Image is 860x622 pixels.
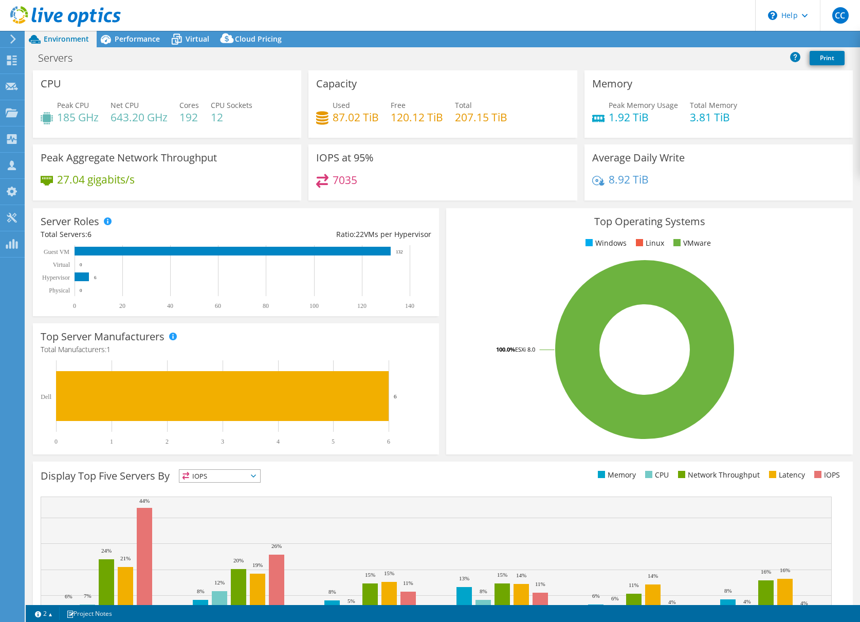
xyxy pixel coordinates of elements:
h4: 3.81 TiB [690,112,737,123]
text: 8% [197,588,205,594]
li: Windows [583,237,627,249]
span: Net CPU [111,100,139,110]
li: Memory [595,469,636,481]
span: Peak Memory Usage [609,100,678,110]
h3: CPU [41,78,61,89]
text: 8% [328,589,336,595]
text: 0 [80,262,82,267]
h3: Capacity [316,78,357,89]
text: Virtual [53,261,70,268]
h4: 1.92 TiB [609,112,678,123]
text: 20 [119,302,125,309]
text: 12% [214,579,225,586]
text: 4% [668,599,676,605]
text: 6% [611,595,619,601]
text: 0 [80,288,82,293]
text: Guest VM [44,248,69,255]
text: Dell [41,393,51,400]
text: 8% [724,588,732,594]
h4: Total Manufacturers: [41,344,431,355]
text: 44% [139,498,150,504]
span: IOPS [179,470,260,482]
text: 7% [84,593,92,599]
span: 6 [87,229,92,239]
text: 4% [743,598,751,605]
text: 4% [800,600,808,606]
text: 132 [396,249,403,254]
span: Cores [179,100,199,110]
text: 5 [332,438,335,445]
li: Latency [766,469,805,481]
h4: 12 [211,112,252,123]
text: 26% [271,543,282,549]
li: CPU [643,469,669,481]
li: IOPS [812,469,840,481]
h4: 192 [179,112,199,123]
span: 1 [106,344,111,354]
h4: 27.04 gigabits/s [57,174,135,185]
text: Hypervisor [42,274,70,281]
h3: Server Roles [41,216,99,227]
text: 14% [516,572,526,578]
div: Total Servers: [41,229,236,240]
span: Environment [44,34,89,44]
text: 13% [459,575,469,581]
h4: 8.92 TiB [609,174,649,185]
span: Peak CPU [57,100,89,110]
span: Total [455,100,472,110]
h1: Servers [33,52,88,64]
text: 6 [387,438,390,445]
text: 11% [535,581,545,587]
h3: Memory [592,78,632,89]
h4: 7035 [333,174,357,186]
h4: 643.20 GHz [111,112,168,123]
text: 16% [761,569,771,575]
span: Performance [115,34,160,44]
text: 100 [309,302,319,309]
h4: 207.15 TiB [455,112,507,123]
text: 120 [357,302,367,309]
text: Physical [49,287,70,294]
h3: Average Daily Write [592,152,685,163]
span: 22 [356,229,364,239]
span: Free [391,100,406,110]
span: Total Memory [690,100,737,110]
text: 1 [110,438,113,445]
text: 3 [221,438,224,445]
h4: 87.02 TiB [333,112,379,123]
text: 4 [277,438,280,445]
text: 11% [629,582,639,588]
tspan: 100.0% [496,345,515,353]
text: 24% [101,547,112,554]
h4: 120.12 TiB [391,112,443,123]
h4: 185 GHz [57,112,99,123]
text: 5% [347,598,355,604]
text: 6% [65,593,72,599]
svg: \n [768,11,777,20]
text: 14% [648,573,658,579]
h3: Top Operating Systems [454,216,845,227]
text: 80 [263,302,269,309]
li: Linux [633,237,664,249]
text: 19% [252,562,263,568]
li: VMware [671,237,711,249]
span: Cloud Pricing [235,34,282,44]
a: Print [810,51,845,65]
div: Ratio: VMs per Hypervisor [236,229,431,240]
text: 8% [480,588,487,594]
text: 60 [215,302,221,309]
text: 2 [166,438,169,445]
text: 11% [403,580,413,586]
text: 140 [405,302,414,309]
text: 16% [780,567,790,573]
h3: Top Server Manufacturers [41,331,164,342]
text: 6 [394,393,397,399]
text: 20% [233,557,244,563]
tspan: ESXi 8.0 [515,345,535,353]
text: 40 [167,302,173,309]
h3: Peak Aggregate Network Throughput [41,152,217,163]
span: CC [832,7,849,24]
text: 0 [54,438,58,445]
span: CPU Sockets [211,100,252,110]
text: 6 [94,275,97,280]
